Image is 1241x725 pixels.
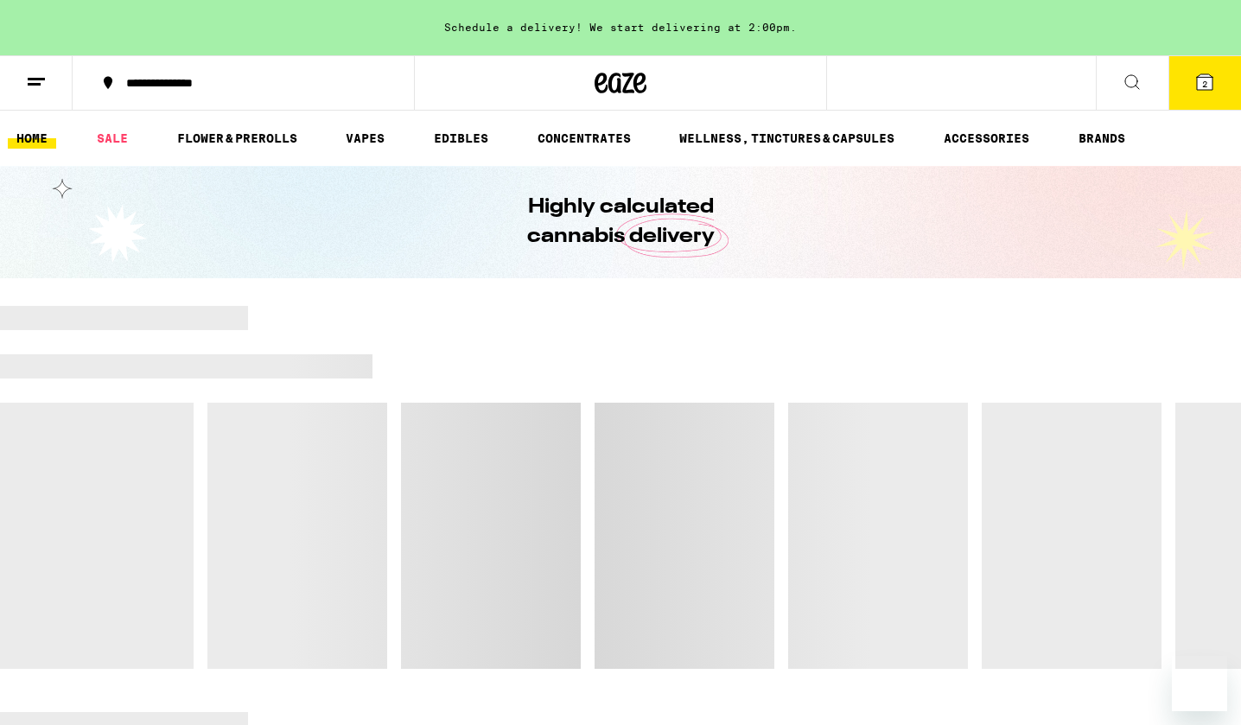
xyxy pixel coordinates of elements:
span: 2 [1202,79,1207,89]
a: WELLNESS, TINCTURES & CAPSULES [671,128,903,149]
h1: Highly calculated cannabis delivery [478,193,763,251]
a: HOME [8,128,56,149]
a: FLOWER & PREROLLS [169,128,306,149]
a: BRANDS [1070,128,1134,149]
a: EDIBLES [425,128,497,149]
a: VAPES [337,128,393,149]
a: ACCESSORIES [935,128,1038,149]
button: 2 [1168,56,1241,110]
a: SALE [88,128,137,149]
iframe: Button to launch messaging window [1172,656,1227,711]
a: CONCENTRATES [529,128,640,149]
